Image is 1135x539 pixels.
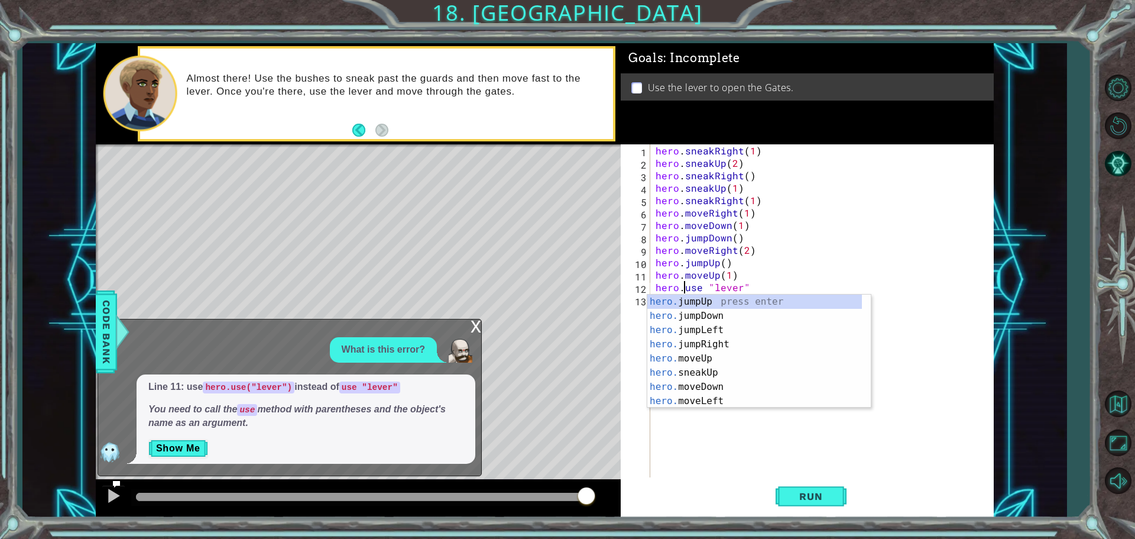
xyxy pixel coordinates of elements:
[623,159,650,171] div: 2
[1101,70,1135,105] button: Level Options
[623,146,650,159] div: 1
[1101,426,1135,460] button: Maximize Browser
[623,283,650,295] div: 12
[148,404,446,428] em: You need to call the method with parentheses and the object's name as an argument.
[623,295,650,308] div: 13
[1101,464,1135,498] button: Mute
[148,380,463,394] p: Line 11: use instead of
[628,51,740,66] span: Goals
[187,72,605,98] p: Almost there! Use the bushes to sneak past the guards and then move fast to the lever. Once you'r...
[1101,385,1135,424] a: Back to Map
[623,208,650,221] div: 6
[449,339,472,363] img: Player
[623,233,650,246] div: 8
[471,319,481,331] div: x
[148,439,208,458] button: Show Me
[787,490,834,502] span: Run
[102,485,125,509] button: Ctrl + P: Play
[648,81,794,94] p: Use the lever to open the Gates.
[1101,146,1135,180] button: AI Hint
[342,343,425,357] p: What is this error?
[97,296,116,368] span: Code Bank
[203,382,294,393] code: hero.use("lever")
[623,246,650,258] div: 9
[352,124,375,137] button: Back
[623,221,650,233] div: 7
[623,183,650,196] div: 4
[1101,108,1135,143] button: Restart Level
[98,440,122,464] img: AI
[776,477,847,515] button: Shift+Enter: Run current code.
[375,124,388,137] button: Next
[1101,387,1135,421] button: Back to Map
[623,270,650,283] div: 11
[339,382,400,393] code: use "lever"
[623,258,650,270] div: 10
[623,196,650,208] div: 5
[663,51,740,65] span: : Incomplete
[237,404,257,416] code: use
[623,171,650,183] div: 3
